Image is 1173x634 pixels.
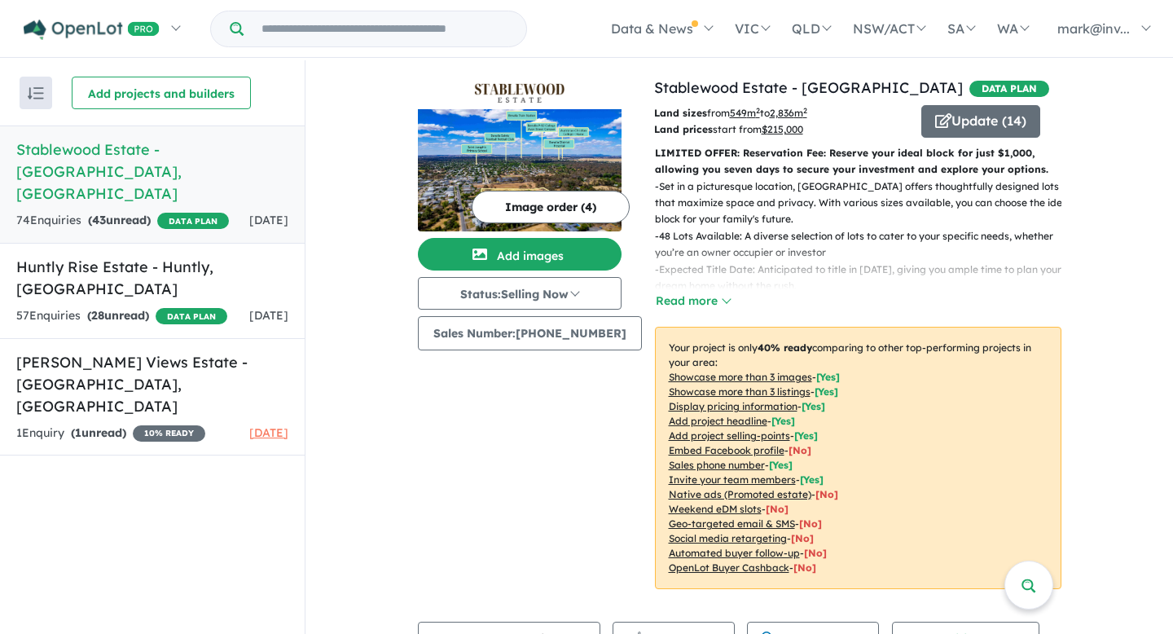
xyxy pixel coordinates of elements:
[72,77,251,109] button: Add projects and builders
[156,308,227,324] span: DATA PLAN
[804,547,827,559] span: [No]
[16,424,205,443] div: 1 Enquir y
[669,415,767,427] u: Add project headline
[802,400,825,412] span: [ Yes ]
[654,78,963,97] a: Stablewood Estate - [GEOGRAPHIC_DATA]
[669,385,811,398] u: Showcase more than 3 listings
[669,444,784,456] u: Embed Facebook profile
[669,488,811,500] u: Native ads (Promoted estate)
[815,488,838,500] span: [No]
[249,425,288,440] span: [DATE]
[91,308,104,323] span: 28
[800,473,824,486] span: [ Yes ]
[669,429,790,442] u: Add project selling-points
[803,106,807,115] sup: 2
[794,429,818,442] span: [ Yes ]
[655,327,1061,589] p: Your project is only comparing to other top-performing projects in your area: - - - - - - - - - -...
[472,191,630,223] button: Image order (4)
[770,107,807,119] u: 2,836 m
[247,11,523,46] input: Try estate name, suburb, builder or developer
[24,20,160,40] img: Openlot PRO Logo White
[669,459,765,471] u: Sales phone number
[75,425,81,440] span: 1
[766,503,789,515] span: [No]
[669,473,796,486] u: Invite your team members
[655,178,1074,228] p: - Set in a picturesque location, [GEOGRAPHIC_DATA] offers thoughtfully designed lots that maximiz...
[758,341,812,354] b: 40 % ready
[92,213,106,227] span: 43
[669,547,800,559] u: Automated buyer follow-up
[655,292,731,310] button: Read more
[249,213,288,227] span: [DATE]
[969,81,1049,97] span: DATA PLAN
[157,213,229,229] span: DATA PLAN
[655,145,1061,178] p: LIMITED OFFER: Reservation Fee: Reserve your ideal block for just $1,000, allowing you seven days...
[799,517,822,530] span: [No]
[418,277,622,310] button: Status:Selling Now
[16,211,229,231] div: 74 Enquir ies
[669,517,795,530] u: Geo-targeted email & SMS
[16,351,288,417] h5: [PERSON_NAME] Views Estate - [GEOGRAPHIC_DATA] , [GEOGRAPHIC_DATA]
[424,83,615,103] img: Stablewood Estate - Benalla Logo
[1057,20,1130,37] span: mark@inv...
[16,139,288,205] h5: Stablewood Estate - [GEOGRAPHIC_DATA] , [GEOGRAPHIC_DATA]
[669,400,797,412] u: Display pricing information
[756,106,760,115] sup: 2
[669,561,789,574] u: OpenLot Buyer Cashback
[418,77,622,231] a: Stablewood Estate - Benalla LogoStablewood Estate - Benalla
[760,107,807,119] span: to
[654,107,707,119] b: Land sizes
[771,415,795,427] span: [ Yes ]
[133,425,205,442] span: 10 % READY
[655,228,1074,262] p: - 48 Lots Available: A diverse selection of lots to cater to your specific needs, whether you’re ...
[669,503,762,515] u: Weekend eDM slots
[793,561,816,574] span: [No]
[816,371,840,383] span: [ Yes ]
[16,256,288,300] h5: Huntly Rise Estate - Huntly , [GEOGRAPHIC_DATA]
[87,308,149,323] strong: ( unread)
[769,459,793,471] span: [ Yes ]
[655,262,1074,295] p: - Expected Title Date: Anticipated to title in [DATE], giving you ample time to plan your dream h...
[730,107,760,119] u: 549 m
[249,308,288,323] span: [DATE]
[815,385,838,398] span: [ Yes ]
[418,109,622,231] img: Stablewood Estate - Benalla
[654,123,713,135] b: Land prices
[418,238,622,271] button: Add images
[28,87,44,99] img: sort.svg
[654,105,909,121] p: from
[88,213,151,227] strong: ( unread)
[669,532,787,544] u: Social media retargeting
[669,371,812,383] u: Showcase more than 3 images
[16,306,227,326] div: 57 Enquir ies
[71,425,126,440] strong: ( unread)
[762,123,803,135] u: $ 215,000
[418,316,642,350] button: Sales Number:[PHONE_NUMBER]
[789,444,811,456] span: [ No ]
[654,121,909,138] p: start from
[921,105,1040,138] button: Update (14)
[791,532,814,544] span: [No]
